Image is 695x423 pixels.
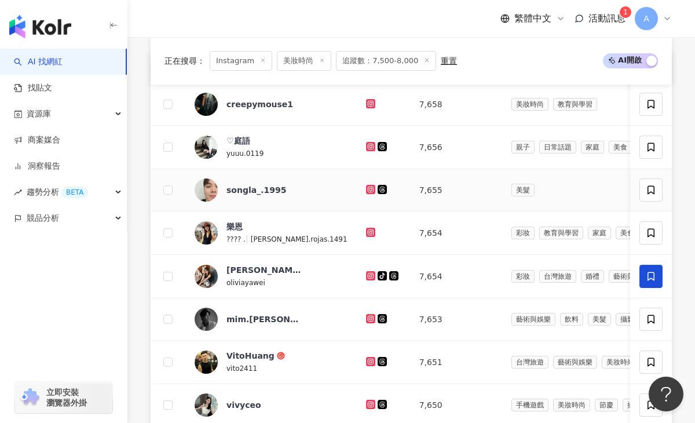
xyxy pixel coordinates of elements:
iframe: Help Scout Beacon - Open [649,377,683,411]
span: Instagram [210,51,272,71]
sup: 1 [620,6,631,18]
a: 商案媒合 [14,134,60,146]
span: 彩妝 [511,227,535,239]
span: oliviayawei [226,279,265,287]
span: 親子 [511,141,535,154]
img: KOL Avatar [195,393,218,417]
span: 台灣旅遊 [511,356,548,369]
img: chrome extension [19,388,41,407]
a: searchAI 找網紅 [14,56,63,68]
span: 趨勢分析 [27,179,88,205]
span: 教育與學習 [539,227,583,239]
div: 樂恩 [226,221,243,232]
span: 美妝時尚 [602,356,639,369]
div: songla_.1995 [226,184,286,196]
span: 節慶 [595,399,618,411]
span: 立即安裝 瀏覽器外掛 [46,387,87,408]
span: 攝影 [623,399,646,411]
span: 美妝時尚 [511,98,548,111]
span: 美妝時尚 [553,399,590,411]
a: 洞察報告 [14,161,60,172]
span: 競品分析 [27,205,59,231]
span: 教育與學習 [553,98,597,111]
span: 彩妝 [511,270,535,283]
span: 活動訊息 [588,13,625,24]
div: creepymouse1 [226,99,293,110]
td: 7,656 [410,126,502,169]
span: 美髮 [511,184,535,196]
span: 美食 [616,227,639,239]
div: ♡庭語 [226,135,250,147]
td: 7,654 [410,255,502,298]
a: KOL Avatarcreepymouse1 [195,93,348,116]
div: VitoHuang [226,350,275,362]
span: 追蹤數：7,500-8,000 [336,51,436,71]
span: 藝術與娛樂 [511,313,555,326]
span: [PERSON_NAME].rojas.1491 [251,235,348,243]
td: 7,655 [410,169,502,211]
a: 找貼文 [14,82,52,94]
img: KOL Avatar [195,265,218,288]
a: KOL AvatarVitoHuangvito2411 [195,350,348,374]
span: A [643,12,649,25]
span: 繁體中文 [514,12,551,25]
img: logo [9,15,71,38]
span: vito2411 [226,364,257,373]
span: | [246,234,251,243]
span: 攝影 [616,313,639,326]
span: rise [14,188,22,196]
div: 重置 [441,56,457,65]
span: 正在搜尋 ： [164,56,205,65]
a: KOL Avatarsongla_.1995 [195,178,348,202]
a: KOL Avatarmim.[PERSON_NAME].okay [195,308,348,331]
td: 7,658 [410,83,502,126]
a: KOL Avatarvivyceo [195,393,348,417]
span: 藝術與娛樂 [609,270,653,283]
span: 美妝時尚 [277,51,331,71]
span: 台灣旅遊 [539,270,576,283]
a: KOL Avatar♡庭語yuuu.0119 [195,135,348,159]
div: [PERSON_NAME] [226,264,302,276]
img: KOL Avatar [195,136,218,159]
img: KOL Avatar [195,308,218,331]
span: 飲料 [560,313,583,326]
a: KOL Avatar[PERSON_NAME]oliviayawei [195,264,348,289]
span: ???? . [226,235,246,243]
span: 家庭 [588,227,611,239]
div: mim.[PERSON_NAME].okay [226,313,302,325]
span: 日常話題 [539,141,576,154]
span: 美食 [609,141,632,154]
a: KOL Avatar樂恩???? .|[PERSON_NAME].rojas.1491 [195,221,348,245]
img: KOL Avatar [195,93,218,116]
div: vivyceo [226,399,261,411]
span: 家庭 [581,141,604,154]
span: 手機遊戲 [511,399,548,411]
span: 藝術與娛樂 [553,356,597,369]
span: 美髮 [588,313,611,326]
div: BETA [61,187,88,198]
span: yuuu.0119 [226,149,264,158]
td: 7,654 [410,211,502,255]
img: KOL Avatar [195,351,218,374]
a: chrome extension立即安裝 瀏覽器外掛 [15,382,112,413]
td: 7,651 [410,341,502,384]
span: 1 [623,8,628,16]
span: 資源庫 [27,101,51,127]
img: KOL Avatar [195,221,218,245]
span: 婚禮 [581,270,604,283]
td: 7,653 [410,298,502,341]
img: KOL Avatar [195,178,218,202]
